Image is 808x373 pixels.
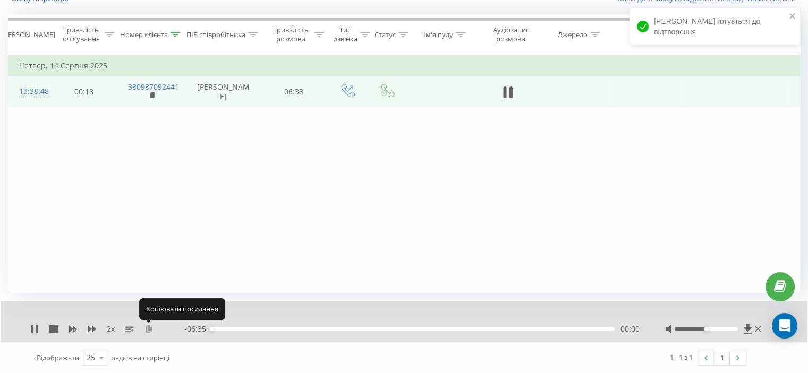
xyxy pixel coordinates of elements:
[87,352,95,363] div: 25
[19,81,40,102] div: 13:38:48
[209,327,214,331] div: Accessibility label
[558,30,588,39] div: Джерело
[375,30,396,39] div: Статус
[107,324,115,334] span: 2 x
[37,353,79,362] span: Відображати
[2,30,55,39] div: [PERSON_NAME]
[120,30,168,39] div: Номер клієнта
[620,324,639,334] span: 00:00
[111,353,169,362] span: рядків на сторінці
[270,25,312,44] div: Тривалість розмови
[128,82,179,92] a: 380987092441
[630,8,800,45] div: [PERSON_NAME] готується до відтворення
[51,76,117,107] td: 00:18
[186,76,261,107] td: [PERSON_NAME]
[186,30,245,39] div: ПІБ співробітника
[789,12,796,22] button: close
[423,30,453,39] div: Ім'я пулу
[60,25,102,44] div: Тривалість очікування
[485,25,537,44] div: Аудіозапис розмови
[714,350,730,365] a: 1
[772,313,797,339] div: Open Intercom Messenger
[139,298,225,319] div: Копіювати посилання
[261,76,327,107] td: 06:38
[334,25,358,44] div: Тип дзвінка
[704,327,708,331] div: Accessibility label
[184,324,211,334] span: - 06:35
[670,352,693,362] div: 1 - 1 з 1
